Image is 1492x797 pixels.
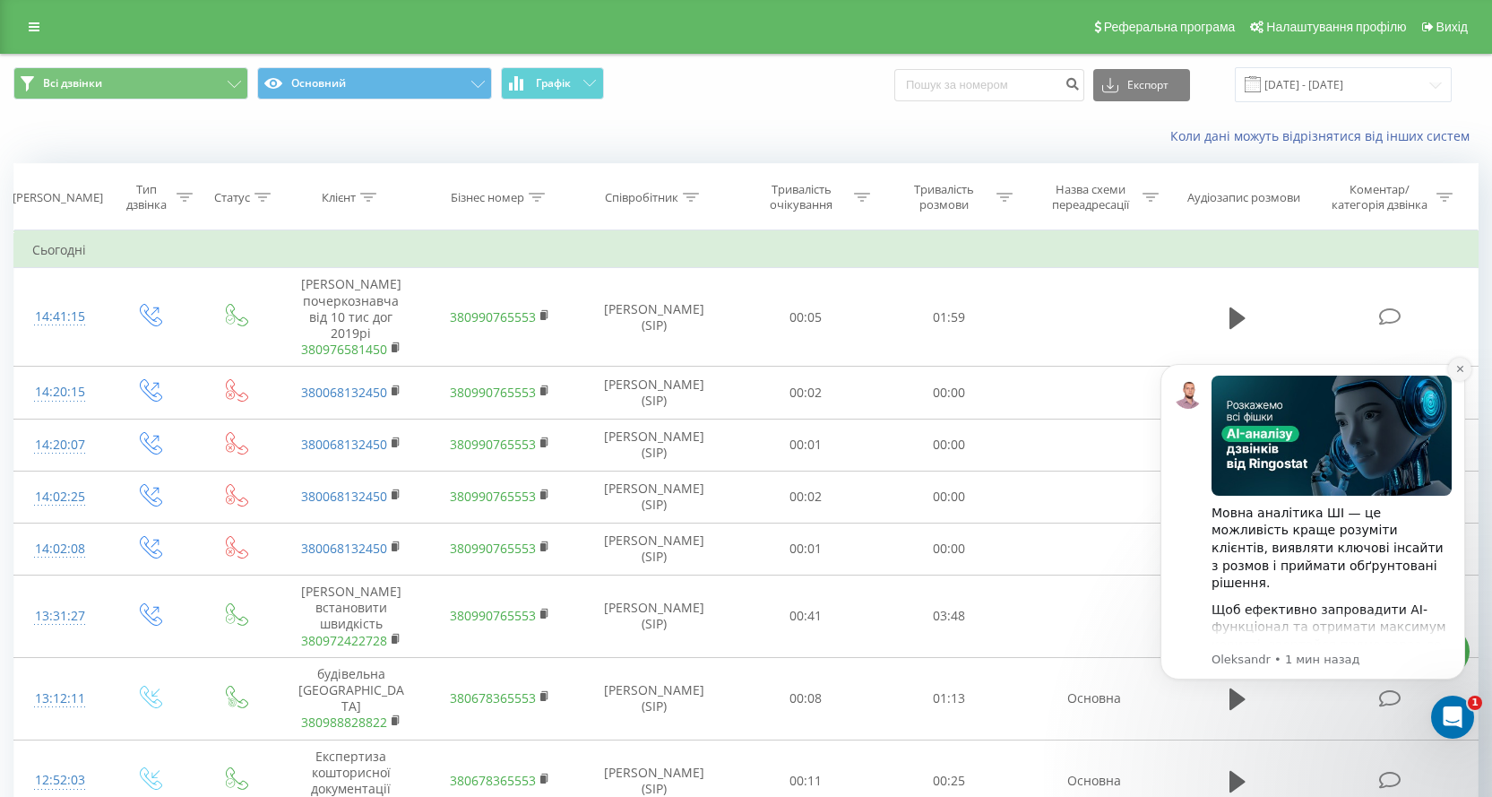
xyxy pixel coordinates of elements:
td: 00:00 [877,367,1021,419]
td: Основна [1020,657,1169,740]
td: 00:02 [734,367,877,419]
td: [PERSON_NAME] (SIP) [574,523,735,575]
td: 00:05 [734,268,877,367]
td: [PERSON_NAME] (SIP) [574,576,735,658]
input: Пошук за номером [894,69,1084,101]
td: 01:13 [877,657,1021,740]
iframe: Intercom live chat [1431,696,1474,739]
td: 00:00 [877,523,1021,575]
a: 380990765553 [450,308,536,325]
td: 00:00 [877,471,1021,523]
td: 00:01 [734,523,877,575]
td: [PERSON_NAME] (SIP) [574,268,735,367]
a: 380976581450 [301,341,387,358]
div: Назва схеми переадресації [1042,182,1138,212]
span: Вихід [1436,20,1468,34]
a: Коли дані можуть відрізнятися вiд інших систем [1170,127,1479,144]
td: 00:02 [734,471,877,523]
span: Реферальна програма [1104,20,1236,34]
td: [PERSON_NAME] почеркознавча від 10 тис дог 2019рі [277,268,426,367]
td: 00:00 [877,419,1021,471]
div: 14:02:08 [32,532,88,567]
td: [PERSON_NAME] встановити швидкість [277,576,426,658]
td: будівельна [GEOGRAPHIC_DATA] [277,657,426,740]
a: 380990765553 [450,436,536,453]
span: Всі дзвінки [43,76,102,91]
button: Графік [501,67,604,100]
a: 380990765553 [450,540,536,557]
td: 00:01 [734,419,877,471]
button: Всі дзвінки [13,67,248,100]
a: 380068132450 [301,540,387,557]
div: Співробітник [605,190,678,205]
td: [PERSON_NAME] (SIP) [574,367,735,419]
div: Тривалість розмови [896,182,992,212]
span: Графік [536,77,571,90]
div: Тип дзвінка [121,182,171,212]
td: 01:59 [877,268,1021,367]
a: 380972422728 [301,632,387,649]
a: 380990765553 [450,488,536,505]
div: Статус [214,190,250,205]
a: 380068132450 [301,384,387,401]
div: Тривалість очікування [754,182,849,212]
a: 380988828822 [301,714,387,731]
td: [PERSON_NAME] (SIP) [574,657,735,740]
div: Бізнес номер [451,190,524,205]
a: 380990765553 [450,384,536,401]
div: [PERSON_NAME] [13,190,103,205]
span: 1 [1468,696,1482,710]
a: 380678365553 [450,772,536,789]
a: 380068132450 [301,436,387,453]
a: 380678365553 [450,689,536,706]
button: Основний [257,67,492,100]
span: Налаштування профілю [1266,20,1406,34]
td: [PERSON_NAME] (SIP) [574,471,735,523]
div: Аудіозапис розмови [1187,190,1300,205]
td: [PERSON_NAME] (SIP) [574,419,735,471]
td: Сьогодні [14,232,1479,268]
div: 13:12:11 [32,681,88,716]
button: Експорт [1093,69,1190,101]
div: Клієнт [322,190,356,205]
div: 14:41:15 [32,299,88,334]
div: 14:20:07 [32,428,88,463]
td: 03:48 [877,576,1021,658]
td: 00:08 [734,657,877,740]
div: 13:31:27 [32,599,88,634]
a: 380068132450 [301,488,387,505]
div: Коментар/категорія дзвінка [1327,182,1432,212]
td: 00:41 [734,576,877,658]
div: 14:02:25 [32,480,88,515]
a: 380990765553 [450,607,536,624]
div: 14:20:15 [32,375,88,410]
iframe: Intercom notifications сообщение [1134,337,1492,749]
